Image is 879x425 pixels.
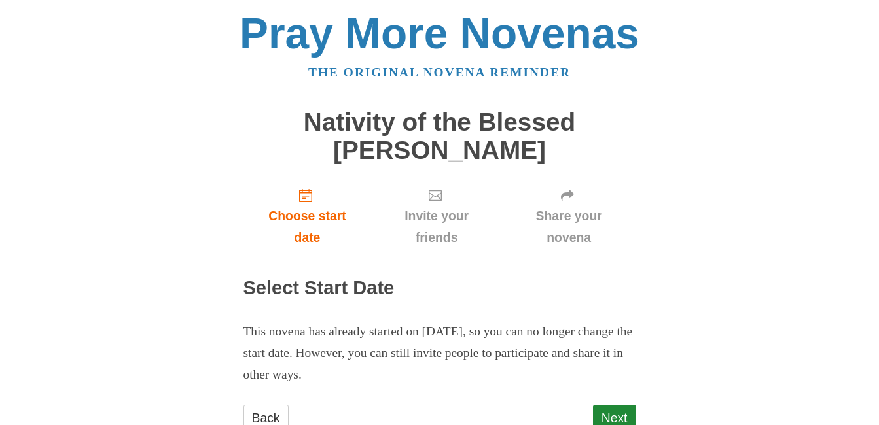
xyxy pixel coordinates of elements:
[257,205,359,248] span: Choose start date
[515,205,623,248] span: Share your novena
[308,65,571,79] a: The original novena reminder
[243,109,636,164] h1: Nativity of the Blessed [PERSON_NAME]
[384,205,488,248] span: Invite your friends
[243,321,636,386] p: This novena has already started on [DATE], so you can no longer change the start date. However, y...
[371,177,501,255] a: Invite your friends
[502,177,636,255] a: Share your novena
[243,278,636,299] h2: Select Start Date
[240,9,639,58] a: Pray More Novenas
[243,177,372,255] a: Choose start date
